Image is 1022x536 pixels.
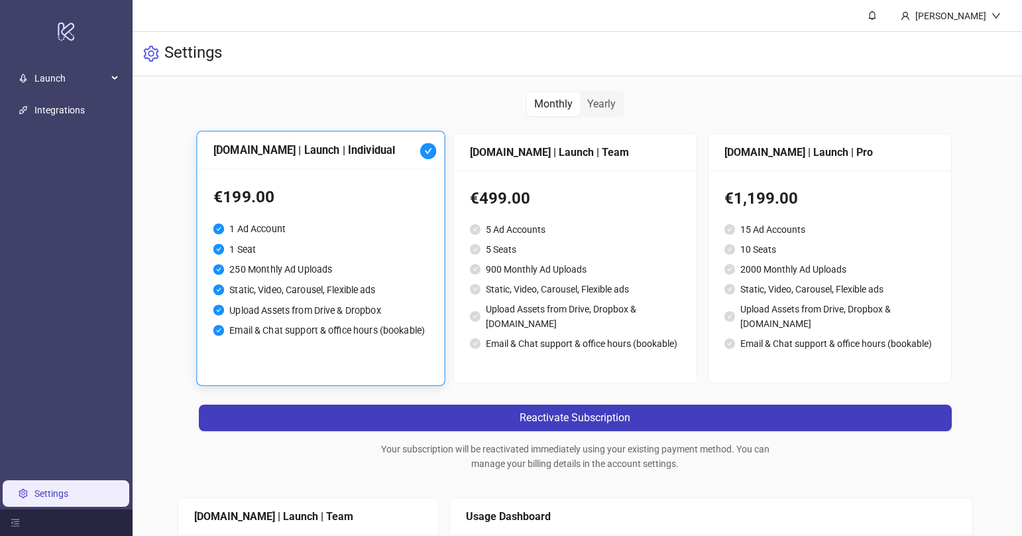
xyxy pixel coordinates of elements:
[143,46,159,62] span: setting
[724,282,935,297] li: Static, Video, Carousel, Flexible ads
[213,325,223,336] span: check-circle
[470,144,681,161] div: [DOMAIN_NAME] | Launch | Team
[213,264,223,275] span: check-circle
[470,338,481,349] span: check-circle
[470,186,681,212] div: €499.00
[901,11,910,21] span: user
[213,244,223,255] span: check-circle
[376,442,774,471] div: Your subscription will be reactivated immediately using your existing payment method. You can man...
[470,264,481,275] span: check-circle
[470,222,681,237] li: 5 Ad Accounts
[213,185,427,210] div: €199.00
[213,241,427,256] li: 1 Seat
[470,311,481,322] span: check-circle
[724,338,735,349] span: check-circle
[520,412,630,424] span: Reactivate Subscription
[868,11,877,20] span: bell
[724,186,935,212] div: €1,199.00
[724,264,735,275] span: check-circle
[724,311,735,322] span: check-circle
[164,42,222,65] h3: Settings
[470,302,681,331] li: Upload Assets from Drive, Dropbox & [DOMAIN_NAME]
[580,92,623,116] div: Yearly
[213,222,427,236] li: 1 Ad Account
[724,302,935,331] li: Upload Assets from Drive, Dropbox & [DOMAIN_NAME]
[466,508,956,525] div: Usage Dashboard
[194,508,423,525] div: [DOMAIN_NAME] | Launch | Team
[724,336,935,351] li: Email & Chat support & office hours (bookable)
[724,262,935,277] li: 2000 Monthly Ad Uploads
[470,336,681,351] li: Email & Chat support & office hours (bookable)
[724,224,735,235] span: check-circle
[992,11,1001,21] span: down
[910,9,992,23] div: [PERSON_NAME]
[213,142,427,159] div: [DOMAIN_NAME] | Launch | Individual
[213,224,223,234] span: check-circle
[724,244,735,255] span: check-circle
[470,242,681,257] li: 5 Seats
[213,323,427,338] li: Email & Chat support & office hours (bookable)
[34,488,68,499] a: Settings
[11,518,20,527] span: menu-fold
[470,244,481,255] span: check-circle
[213,304,223,315] span: check-circle
[724,144,935,161] div: [DOMAIN_NAME] | Launch | Pro
[199,405,952,431] button: Reactivate Subscription
[213,302,427,317] li: Upload Assets from Drive & Dropbox
[34,105,85,115] a: Integrations
[526,91,624,117] div: segmented control
[470,224,481,235] span: check-circle
[724,242,935,257] li: 10 Seats
[470,282,681,297] li: Static, Video, Carousel, Flexible ads
[420,143,436,159] span: check-circle
[213,262,427,277] li: 250 Monthly Ad Uploads
[34,65,107,92] span: Launch
[527,92,580,116] div: Monthly
[213,285,223,295] span: check-circle
[470,284,481,295] span: check-circle
[724,222,935,237] li: 15 Ad Accounts
[19,74,28,83] span: rocket
[724,284,735,295] span: check-circle
[213,283,427,297] li: Static, Video, Carousel, Flexible ads
[470,262,681,277] li: 900 Monthly Ad Uploads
